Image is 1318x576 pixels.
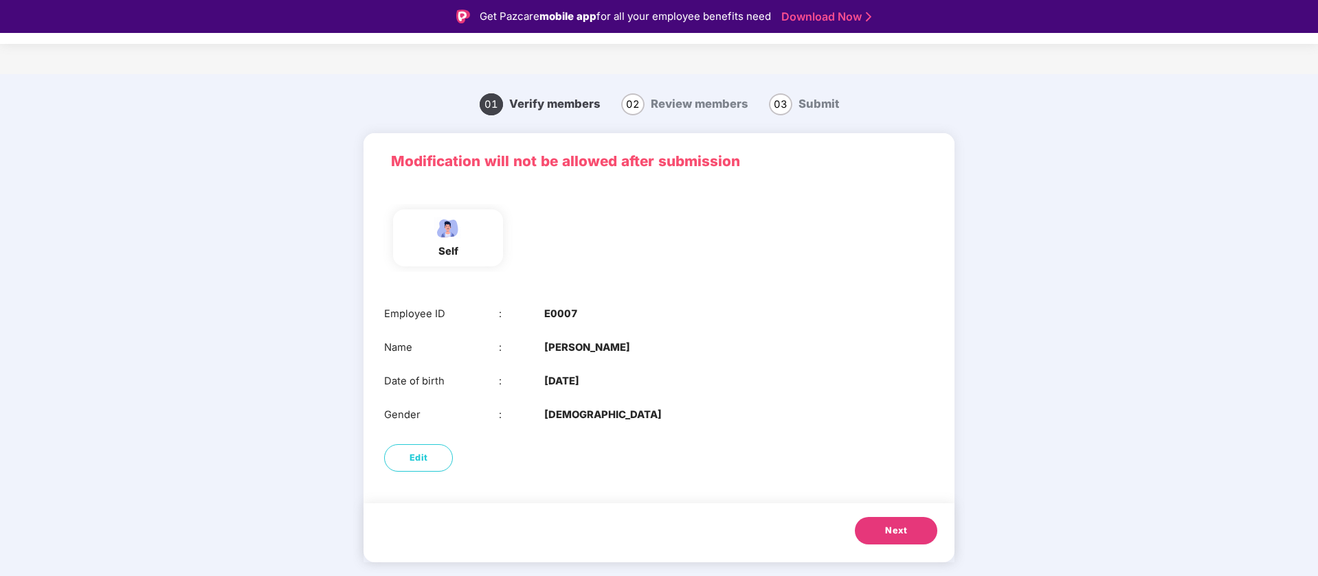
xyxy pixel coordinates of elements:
[384,340,499,356] div: Name
[651,97,748,111] span: Review members
[480,93,503,115] span: 01
[480,8,771,25] div: Get Pazcare for all your employee benefits need
[544,373,579,389] b: [DATE]
[499,373,545,389] div: :
[885,524,907,538] span: Next
[384,407,499,423] div: Gender
[621,93,645,115] span: 02
[384,373,499,389] div: Date of birth
[539,10,596,23] strong: mobile app
[384,306,499,322] div: Employee ID
[391,150,927,173] p: Modification will not be allowed after submission
[499,407,545,423] div: :
[798,97,839,111] span: Submit
[544,407,662,423] b: [DEMOGRAPHIC_DATA]
[781,10,867,24] a: Download Now
[866,10,871,24] img: Stroke
[431,216,465,240] img: svg+xml;base64,PHN2ZyBpZD0iRW1wbG95ZWVfbWFsZSIgeG1sbnM9Imh0dHA6Ly93d3cudzMub3JnLzIwMDAvc3ZnIiB3aW...
[499,340,545,356] div: :
[769,93,792,115] span: 03
[855,517,937,544] button: Next
[384,444,453,472] button: Edit
[499,306,545,322] div: :
[456,10,470,23] img: Logo
[509,97,601,111] span: Verify members
[544,306,578,322] b: E0007
[410,451,428,465] span: Edit
[544,340,630,356] b: [PERSON_NAME]
[431,244,465,260] div: self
